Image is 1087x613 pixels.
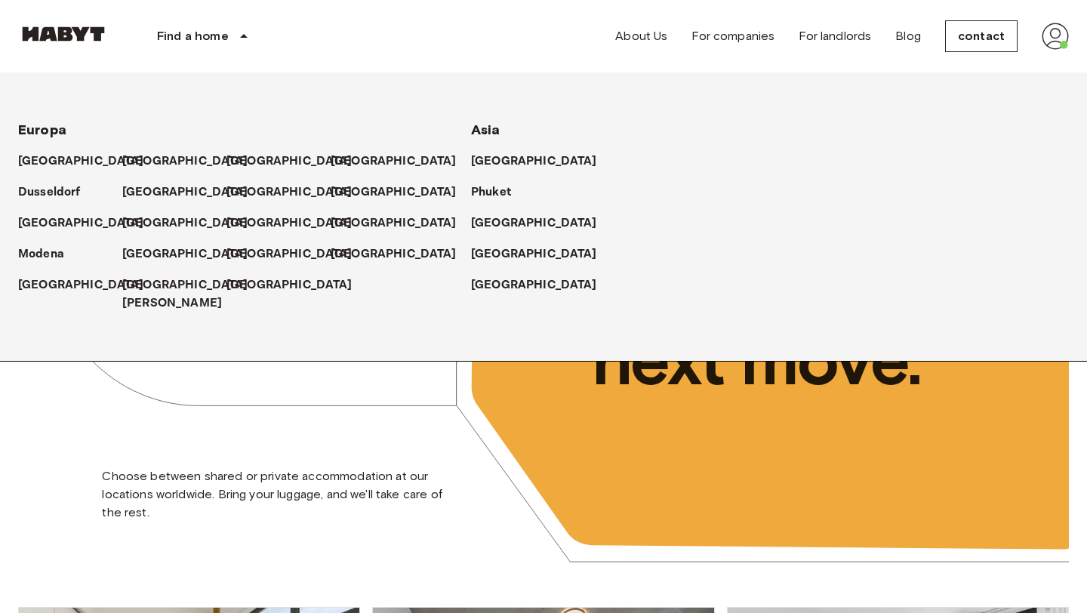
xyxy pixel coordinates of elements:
[895,29,921,43] font: Blog
[226,245,353,263] p: [GEOGRAPHIC_DATA]
[945,20,1018,52] a: contact
[102,469,442,519] font: Choose between shared or private accommodation at our locations worldwide. Bring your luggage, an...
[226,152,368,171] a: [GEOGRAPHIC_DATA]
[471,245,597,263] p: [GEOGRAPHIC_DATA]
[471,214,612,233] a: [GEOGRAPHIC_DATA]
[18,152,144,171] p: [GEOGRAPHIC_DATA]
[18,183,81,202] p: Dusseldorf
[592,230,963,402] font: Unlock your next move.
[122,152,263,171] a: [GEOGRAPHIC_DATA]
[471,214,597,233] p: [GEOGRAPHIC_DATA]
[799,27,871,45] a: For landlords
[615,29,667,43] font: About Us
[122,245,248,263] p: [GEOGRAPHIC_DATA]
[615,27,667,45] a: About Us
[471,152,612,171] a: [GEOGRAPHIC_DATA]
[18,276,144,294] p: [GEOGRAPHIC_DATA]
[331,183,457,202] p: [GEOGRAPHIC_DATA]
[471,183,526,202] a: Phuket
[799,29,871,43] font: For landlords
[18,276,159,294] a: [GEOGRAPHIC_DATA]
[331,183,472,202] a: [GEOGRAPHIC_DATA]
[122,276,263,313] a: [GEOGRAPHIC_DATA][PERSON_NAME]
[122,214,248,233] p: [GEOGRAPHIC_DATA]
[226,214,353,233] p: [GEOGRAPHIC_DATA]
[226,152,353,171] p: [GEOGRAPHIC_DATA]
[18,214,159,233] a: [GEOGRAPHIC_DATA]
[122,152,248,171] p: [GEOGRAPHIC_DATA]
[18,183,96,202] a: Dusseldorf
[122,276,248,313] p: [GEOGRAPHIC_DATA][PERSON_NAME]
[226,214,368,233] a: [GEOGRAPHIC_DATA]
[958,29,1005,43] font: contact
[471,276,597,294] p: [GEOGRAPHIC_DATA]
[157,29,229,43] font: Find a home
[18,122,66,138] span: Europa
[331,245,457,263] p: [GEOGRAPHIC_DATA]
[895,27,921,45] a: Blog
[122,214,263,233] a: [GEOGRAPHIC_DATA]
[331,245,472,263] a: [GEOGRAPHIC_DATA]
[226,245,368,263] a: [GEOGRAPHIC_DATA]
[471,122,500,138] span: Asia
[691,29,774,43] font: For companies
[471,245,612,263] a: [GEOGRAPHIC_DATA]
[331,152,457,171] p: [GEOGRAPHIC_DATA]
[331,152,472,171] a: [GEOGRAPHIC_DATA]
[18,26,109,42] img: Habyt
[122,245,263,263] a: [GEOGRAPHIC_DATA]
[122,183,248,202] p: [GEOGRAPHIC_DATA]
[471,152,597,171] p: [GEOGRAPHIC_DATA]
[226,183,368,202] a: [GEOGRAPHIC_DATA]
[226,276,368,294] a: [GEOGRAPHIC_DATA]
[18,152,159,171] a: [GEOGRAPHIC_DATA]
[331,214,457,233] p: [GEOGRAPHIC_DATA]
[1042,23,1069,50] img: avatar
[691,27,774,45] a: For companies
[18,245,64,263] p: Modena
[18,245,79,263] a: Modena
[18,214,144,233] p: [GEOGRAPHIC_DATA]
[226,183,353,202] p: [GEOGRAPHIC_DATA]
[471,183,511,202] p: Phuket
[471,276,612,294] a: [GEOGRAPHIC_DATA]
[122,183,263,202] a: [GEOGRAPHIC_DATA]
[331,214,472,233] a: [GEOGRAPHIC_DATA]
[226,276,353,294] p: [GEOGRAPHIC_DATA]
